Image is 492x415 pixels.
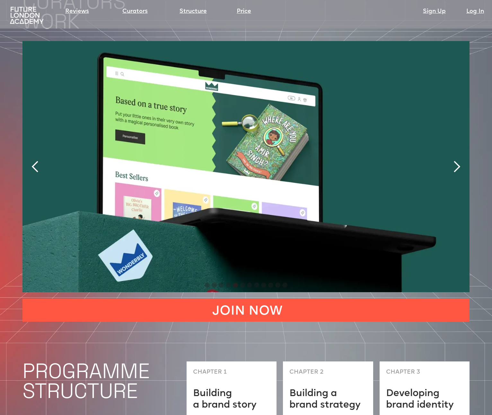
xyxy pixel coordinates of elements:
[193,388,257,411] h2: Building a brand story
[22,41,48,292] div: previous slide
[247,283,252,288] div: Show slide 7 of 12
[386,388,463,411] h2: Developing brand identity
[22,299,470,322] a: JOIN NOW
[122,7,148,16] a: Curators
[466,7,484,16] a: Log In
[289,368,324,377] p: CHAPTER 2
[219,283,224,288] div: Show slide 3 of 12
[386,368,420,377] p: CHAPTER 3
[180,7,207,16] a: Structure
[289,388,366,411] h2: Building a brand strategy
[65,7,89,16] a: Reviews
[268,283,273,288] div: Show slide 10 of 12
[226,283,231,288] div: Show slide 4 of 12
[275,283,280,288] div: Show slide 11 of 12
[233,283,238,288] div: Show slide 5 of 12
[22,41,470,292] div: 5 of 12
[237,7,251,16] a: Price
[240,283,245,288] div: Show slide 6 of 12
[261,283,266,288] div: Show slide 9 of 12
[254,283,259,288] div: Show slide 8 of 12
[205,283,210,288] div: Show slide 1 of 12
[444,41,470,292] div: next slide
[22,41,470,292] div: carousel
[423,7,446,16] a: Sign Up
[282,283,287,288] div: Show slide 12 of 12
[22,361,180,401] h1: PROGRAMME STRUCTURE
[212,283,217,288] div: Show slide 2 of 12
[193,368,227,377] p: CHAPTER 1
